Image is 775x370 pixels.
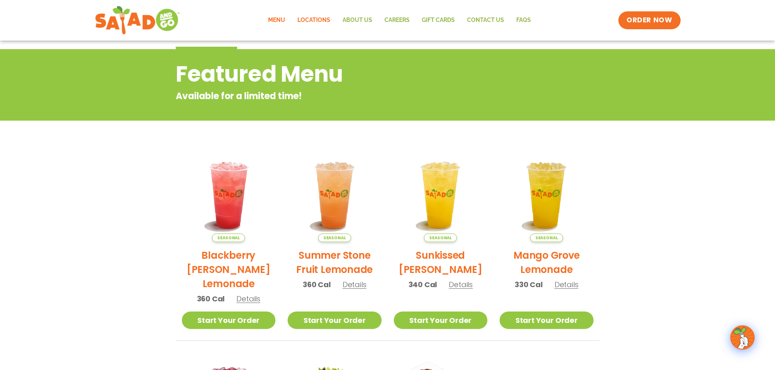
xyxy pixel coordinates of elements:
[182,148,276,242] img: Product photo for Blackberry Bramble Lemonade
[627,15,672,25] span: ORDER NOW
[461,11,510,30] a: Contact Us
[197,293,225,304] span: 360 Cal
[236,294,260,304] span: Details
[449,279,473,290] span: Details
[212,234,245,242] span: Seasonal
[318,234,351,242] span: Seasonal
[416,11,461,30] a: GIFT CARDS
[500,248,594,277] h2: Mango Grove Lemonade
[618,11,680,29] a: ORDER NOW
[336,11,378,30] a: About Us
[176,89,534,103] p: Available for a limited time!
[424,234,457,242] span: Seasonal
[288,148,382,242] img: Product photo for Summer Stone Fruit Lemonade
[500,148,594,242] img: Product photo for Mango Grove Lemonade
[303,279,331,290] span: 360 Cal
[182,248,276,291] h2: Blackberry [PERSON_NAME] Lemonade
[262,11,537,30] nav: Menu
[394,312,488,329] a: Start Your Order
[394,248,488,277] h2: Sunkissed [PERSON_NAME]
[288,248,382,277] h2: Summer Stone Fruit Lemonade
[500,312,594,329] a: Start Your Order
[378,11,416,30] a: Careers
[95,4,181,37] img: new-SAG-logo-768×292
[288,312,382,329] a: Start Your Order
[262,11,291,30] a: Menu
[510,11,537,30] a: FAQs
[291,11,336,30] a: Locations
[343,279,367,290] span: Details
[530,234,563,242] span: Seasonal
[555,279,579,290] span: Details
[182,312,276,329] a: Start Your Order
[394,148,488,242] img: Product photo for Sunkissed Yuzu Lemonade
[515,279,543,290] span: 330 Cal
[408,279,437,290] span: 340 Cal
[176,58,534,91] h2: Featured Menu
[731,326,754,349] img: wpChatIcon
